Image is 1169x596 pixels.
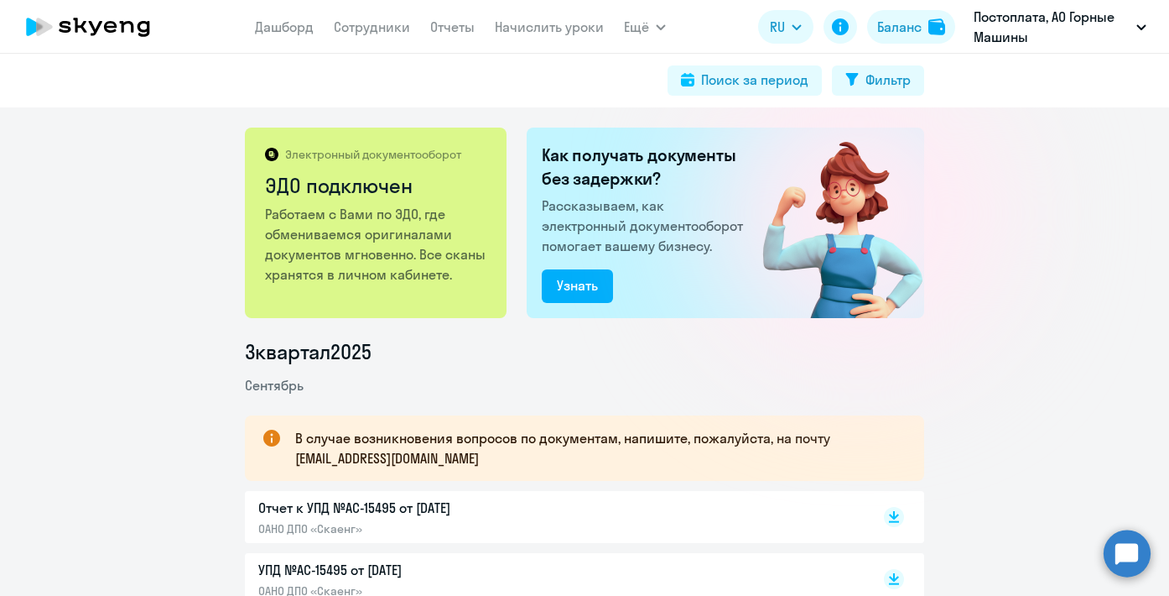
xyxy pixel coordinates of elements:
p: Отчет к УПД №AC-15495 от [DATE] [258,498,610,518]
button: RU [758,10,813,44]
h2: Как получать документы без задержки? [542,144,750,191]
button: Постоплата, АО Горные Машины [965,7,1155,47]
p: В случае возникновения вопросов по документам, напишите, пожалуйста, на почту [EMAIL_ADDRESS][DOM... [295,428,894,468]
img: connected [735,128,924,318]
li: 3 квартал 2025 [245,338,924,365]
button: Фильтр [832,65,924,96]
a: Дашборд [255,18,314,35]
p: УПД №AC-15495 от [DATE] [258,560,610,580]
div: Поиск за период [701,70,808,90]
div: Фильтр [865,70,911,90]
img: balance [928,18,945,35]
p: ОАНО ДПО «Скаенг» [258,521,610,536]
p: Электронный документооборот [285,147,461,162]
div: Баланс [877,17,922,37]
button: Ещё [624,10,666,44]
div: Узнать [557,275,598,295]
span: Ещё [624,17,649,37]
p: Постоплата, АО Горные Машины [974,7,1130,47]
p: Работаем с Вами по ЭДО, где обмениваемся оригиналами документов мгновенно. Все сканы хранятся в л... [265,204,489,285]
h2: ЭДО подключен [265,172,489,199]
a: Отчет к УПД №AC-15495 от [DATE]ОАНО ДПО «Скаенг» [258,498,849,536]
span: RU [770,17,785,37]
p: Рассказываем, как электронный документооборот помогает вашему бизнесу. [542,196,750,256]
button: Поиск за период [668,65,822,96]
button: Балансbalance [867,10,955,44]
button: Узнать [542,269,613,303]
span: Сентябрь [245,377,304,394]
a: Сотрудники [334,18,410,35]
a: Отчеты [430,18,475,35]
a: Начислить уроки [495,18,604,35]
